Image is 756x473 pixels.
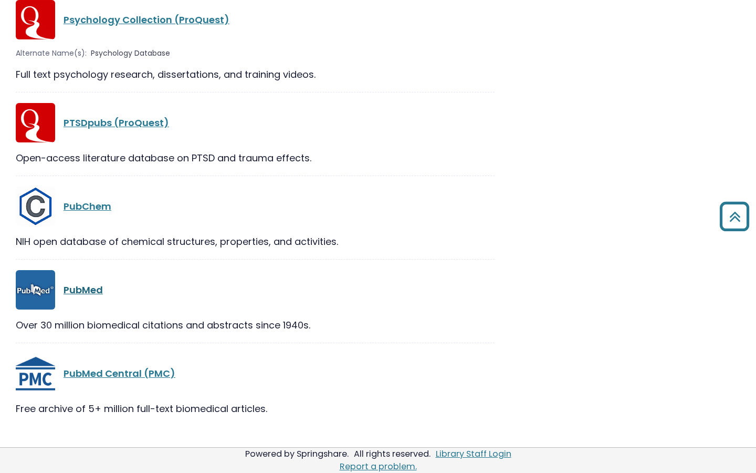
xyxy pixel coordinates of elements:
a: Library Staff Login [436,448,511,460]
div: All rights reserved. [352,448,432,460]
a: PubChem [64,200,111,213]
a: Report a problem. [340,460,417,472]
span: Psychology Database [91,48,170,59]
div: Over 30 million biomedical citations and abstracts since 1940s. [16,318,495,332]
span: Alternate Name(s): [16,48,87,59]
div: Free archive of 5+ million full-text biomedical articles. [16,402,495,416]
a: PubMed Central (PMC) [64,367,175,380]
div: Full text psychology research, dissertations, and training videos. [16,67,495,81]
div: Open-access literature database on PTSD and trauma effects. [16,151,495,165]
div: NIH open database of chemical structures, properties, and activities. [16,234,495,249]
a: PubMed [64,283,103,296]
a: Psychology Collection (ProQuest) [64,13,229,26]
a: Back to Top [716,207,753,226]
a: PTSDpubs (ProQuest) [64,116,169,129]
div: Powered by Springshare. [244,448,350,460]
